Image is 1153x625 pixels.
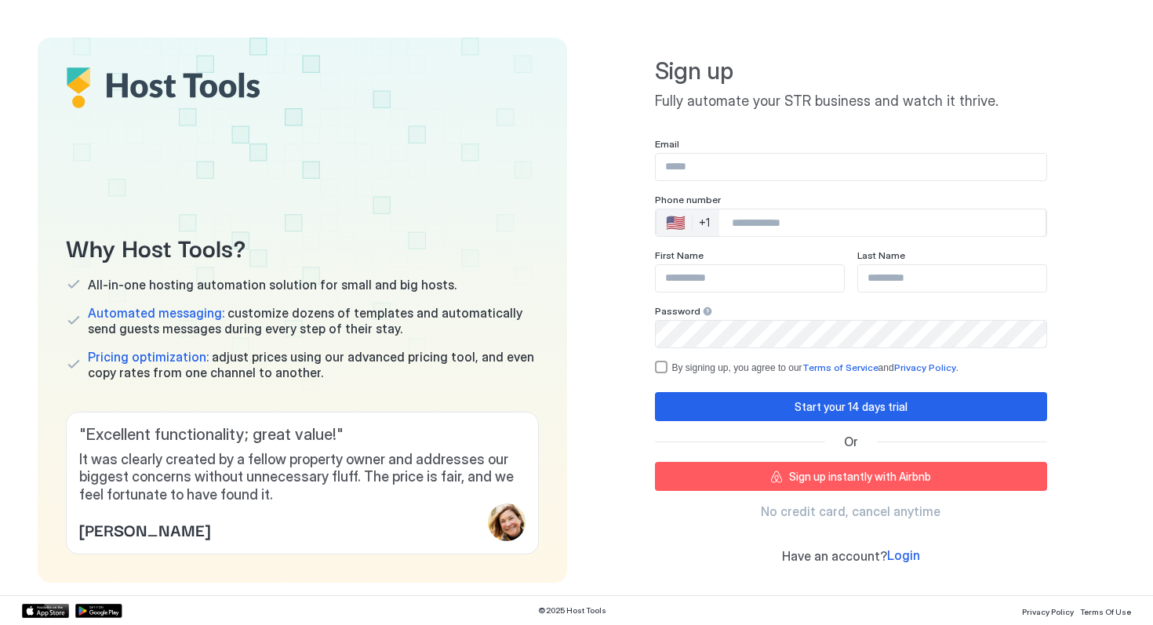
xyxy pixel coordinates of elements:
[488,503,526,541] div: profile
[699,216,710,230] div: +1
[655,194,721,205] span: Phone number
[79,518,210,541] span: [PERSON_NAME]
[844,434,858,449] span: Or
[802,362,878,373] a: Terms of Service
[655,93,1047,111] span: Fully automate your STR business and watch it thrive.
[1080,602,1131,619] a: Terms Of Use
[75,604,122,618] a: Google Play Store
[655,305,700,317] span: Password
[761,503,940,519] span: No credit card, cancel anytime
[1080,607,1131,616] span: Terms Of Use
[858,265,1046,292] input: Input Field
[655,462,1047,491] button: Sign up instantly with Airbnb
[655,361,1047,373] div: termsPrivacy
[656,321,1046,347] input: Input Field
[655,392,1047,421] button: Start your 14 days trial
[655,56,1047,86] span: Sign up
[857,249,905,261] span: Last Name
[656,265,844,292] input: Input Field
[22,604,69,618] a: App Store
[655,138,679,150] span: Email
[79,451,526,504] span: It was clearly created by a fellow property owner and addresses our biggest concerns without unne...
[666,213,686,232] div: 🇺🇸
[887,547,920,563] span: Login
[88,277,456,293] span: All-in-one hosting automation solution for small and big hosts.
[782,548,887,564] span: Have an account?
[887,547,920,564] a: Login
[655,249,704,261] span: First Name
[88,349,539,380] span: adjust prices using our advanced pricing tool, and even copy rates from one channel to another.
[88,305,224,321] span: Automated messaging:
[538,605,606,616] span: © 2025 Host Tools
[719,209,1046,237] input: Phone Number input
[88,305,539,336] span: customize dozens of templates and automatically send guests messages during every step of their s...
[1022,607,1074,616] span: Privacy Policy
[79,425,526,445] span: " Excellent functionality; great value! "
[789,468,931,485] div: Sign up instantly with Airbnb
[795,398,907,415] div: Start your 14 days trial
[894,362,956,373] a: Privacy Policy
[657,209,719,236] div: Countries button
[1022,602,1074,619] a: Privacy Policy
[66,229,539,264] span: Why Host Tools?
[672,362,1047,373] div: By signing up, you agree to our and .
[656,154,1046,180] input: Input Field
[88,349,209,365] span: Pricing optimization:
